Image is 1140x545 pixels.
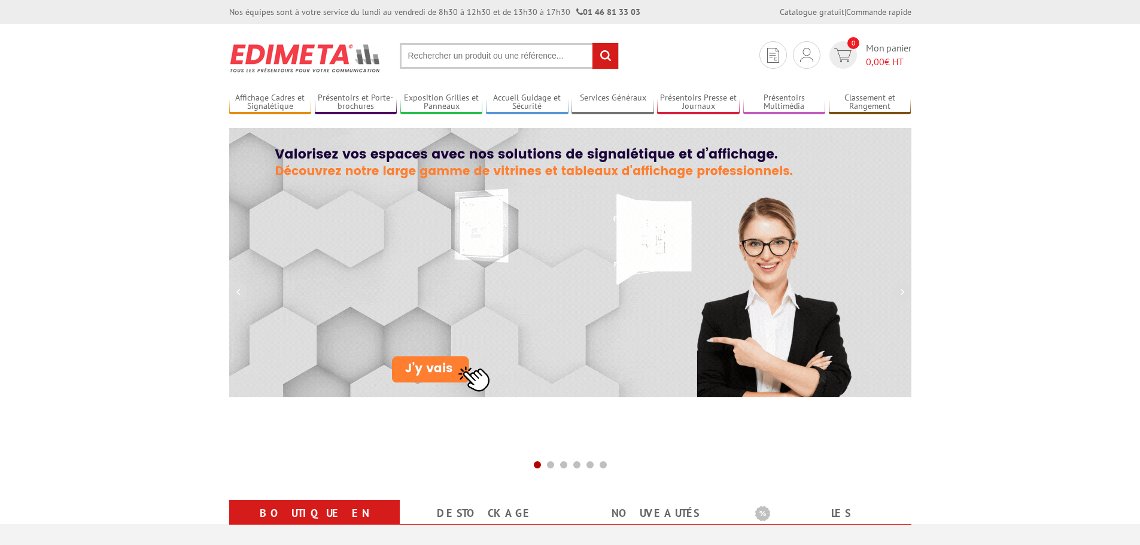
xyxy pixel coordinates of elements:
[400,93,483,112] a: Exposition Grilles et Panneaux
[576,7,640,17] strong: 01 46 81 33 03
[414,503,556,524] a: Destockage
[585,503,726,524] a: nouveautés
[400,43,619,69] input: Rechercher un produit ou une référence...
[315,93,397,112] a: Présentoirs et Porte-brochures
[229,36,382,80] img: Présentoir, panneau, stand - Edimeta - PLV, affichage, mobilier bureau, entreprise
[229,6,640,18] div: Nos équipes sont à votre service du lundi au vendredi de 8h30 à 12h30 et de 13h30 à 17h30
[780,7,844,17] a: Catalogue gratuit
[755,503,905,526] b: Les promotions
[767,48,779,63] img: devis rapide
[743,93,826,112] a: Présentoirs Multimédia
[847,37,859,49] span: 0
[834,48,852,62] img: devis rapide
[826,41,911,69] a: devis rapide 0 Mon panier 0,00€ HT
[829,93,911,112] a: Classement et Rangement
[657,93,740,112] a: Présentoirs Presse et Journaux
[866,55,911,69] span: € HT
[592,43,618,69] input: rechercher
[866,56,884,68] span: 0,00
[866,41,911,69] span: Mon panier
[800,48,813,62] img: devis rapide
[571,93,654,112] a: Services Généraux
[846,7,911,17] a: Commande rapide
[486,93,569,112] a: Accueil Guidage et Sécurité
[229,93,312,112] a: Affichage Cadres et Signalétique
[780,6,911,18] div: |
